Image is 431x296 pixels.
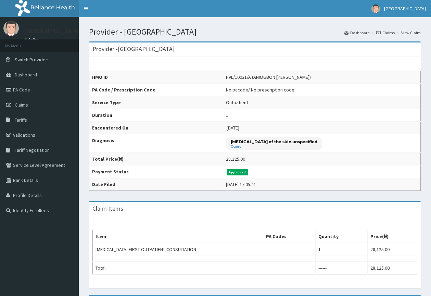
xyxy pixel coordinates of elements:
[371,4,380,13] img: User Image
[367,262,417,274] td: 28,125.00
[231,145,317,148] small: Query
[367,243,417,256] td: 28,125.00
[231,139,317,145] p: [MEDICAL_DATA] of the skin unspecified
[226,156,245,162] div: 28,125.00
[89,153,223,165] th: Total Price(₦)
[89,96,223,109] th: Service Type
[316,230,367,243] th: Quantity
[93,230,263,243] th: Item
[344,30,370,36] a: Dashboard
[89,122,223,134] th: Encountered On
[89,84,223,96] th: PA Code / Prescription Code
[316,262,367,274] td: ------
[89,178,223,191] th: Date Filed
[93,243,263,256] td: [MEDICAL_DATA] FIRST OUTPATIENT CONSULTATION
[227,169,248,175] span: Approved
[24,28,80,34] p: [GEOGRAPHIC_DATA]
[384,5,426,12] span: [GEOGRAPHIC_DATA]
[376,30,395,36] a: Claims
[401,30,421,36] a: View Claim
[89,134,223,153] th: Diagnosis
[226,181,256,188] div: [DATE] 17:05:41
[15,102,28,108] span: Claims
[367,230,417,243] th: Price(₦)
[316,243,367,256] td: 1
[226,74,311,81] div: PVL/10031/A (ANIOGBON [PERSON_NAME])
[92,206,123,212] h3: Claim Items
[227,125,239,131] span: [DATE]
[89,71,223,84] th: HMO ID
[24,37,40,42] a: Online
[89,165,223,178] th: Payment Status
[226,112,228,119] div: 1
[15,72,37,78] span: Dashboard
[3,21,19,36] img: User Image
[92,46,175,52] h3: Provider - [GEOGRAPHIC_DATA]
[15,117,27,123] span: Tariffs
[93,262,263,274] td: Total
[226,99,248,106] div: Outpatient
[263,230,315,243] th: PA Codes
[89,109,223,122] th: Duration
[15,147,50,153] span: Tariff Negotiation
[226,86,294,93] div: No pacode / No prescription code
[89,27,421,36] h1: Provider - [GEOGRAPHIC_DATA]
[15,57,50,63] span: Switch Providers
